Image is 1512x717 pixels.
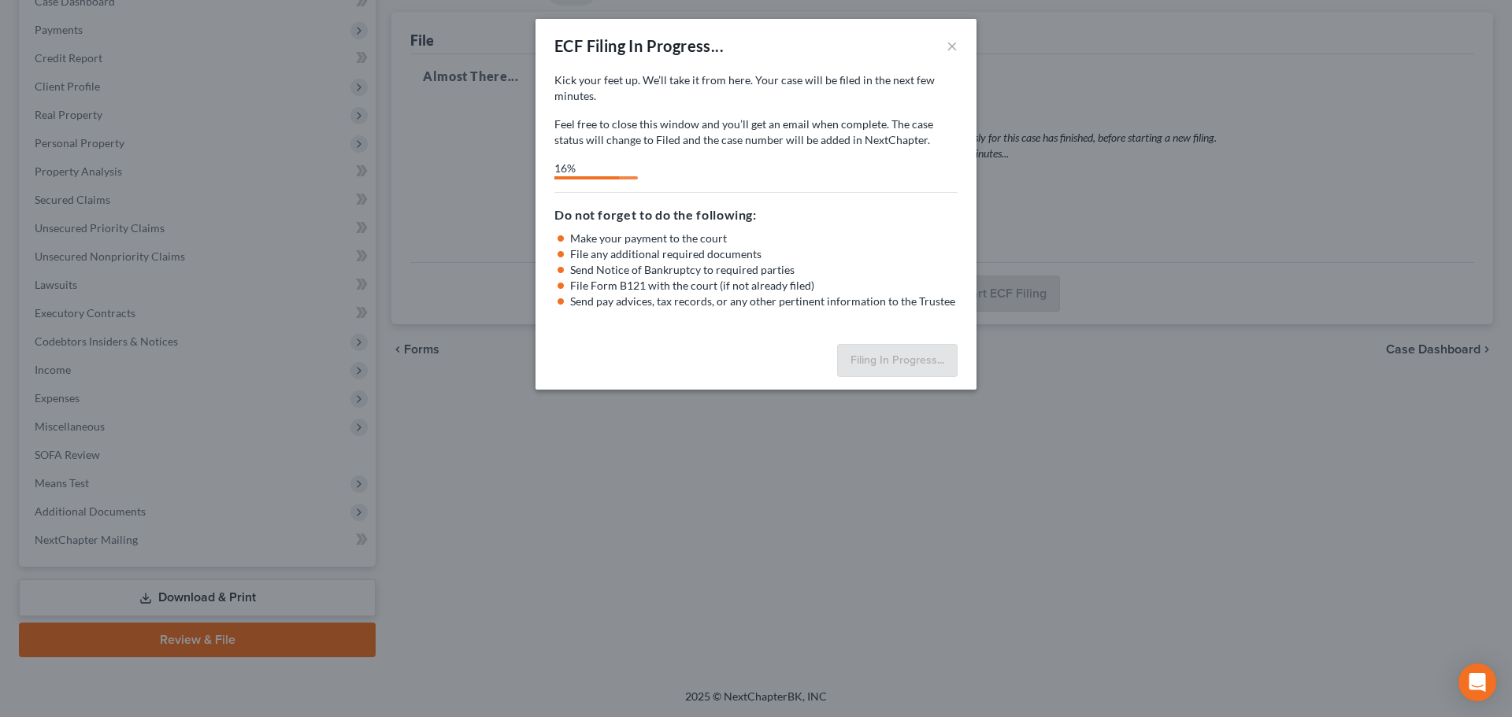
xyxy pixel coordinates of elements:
[554,161,619,176] div: 16%
[554,205,958,224] h5: Do not forget to do the following:
[570,294,958,309] li: Send pay advices, tax records, or any other pertinent information to the Trustee
[570,278,958,294] li: File Form B121 with the court (if not already filed)
[1458,663,1496,701] div: Open Intercom Messenger
[837,344,958,377] button: Filing In Progress...
[554,35,724,57] div: ECF Filing In Progress...
[554,72,958,104] p: Kick your feet up. We’ll take it from here. Your case will be filed in the next few minutes.
[947,36,958,55] button: ×
[570,231,958,246] li: Make your payment to the court
[570,246,958,262] li: File any additional required documents
[554,116,958,148] p: Feel free to close this window and you’ll get an email when complete. The case status will change...
[570,262,958,278] li: Send Notice of Bankruptcy to required parties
